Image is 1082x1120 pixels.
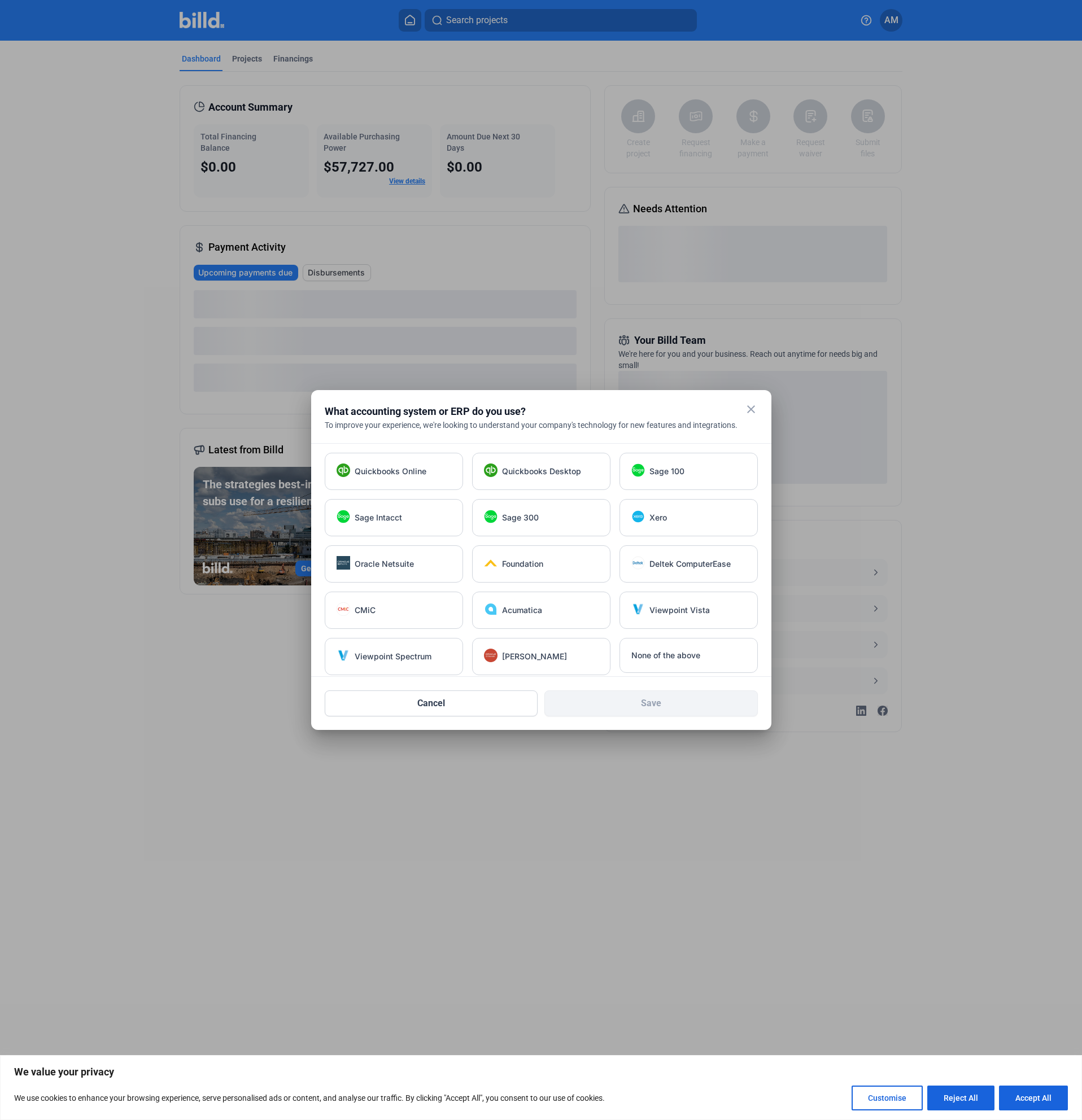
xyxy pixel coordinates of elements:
span: None of the above [631,650,700,661]
span: Quickbooks Desktop [502,466,581,477]
span: Sage 300 [502,512,539,523]
div: What accounting system or ERP do you use? [325,404,730,419]
span: Viewpoint Vista [649,605,710,616]
span: Foundation [502,558,543,570]
p: We use cookies to enhance your browsing experience, serve personalised ads or content, and analys... [14,1091,605,1105]
mat-icon: close [744,403,758,416]
button: Cancel [325,690,538,716]
div: To improve your experience, we're looking to understand your company's technology for new feature... [325,419,758,431]
span: Sage Intacct [355,512,402,523]
span: Acumatica [502,605,542,616]
button: Save [544,690,758,716]
span: Quickbooks Online [355,466,426,477]
span: Sage 100 [649,466,684,477]
span: Deltek ComputerEase [649,558,731,570]
button: Reject All [927,1086,994,1110]
p: We value your privacy [14,1065,1068,1079]
button: Accept All [999,1086,1068,1110]
span: Viewpoint Spectrum [355,651,431,662]
span: Oracle Netsuite [355,558,414,570]
span: CMiC [355,605,376,616]
button: Customise [852,1086,923,1110]
span: Xero [649,512,667,523]
span: [PERSON_NAME] [502,651,567,662]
